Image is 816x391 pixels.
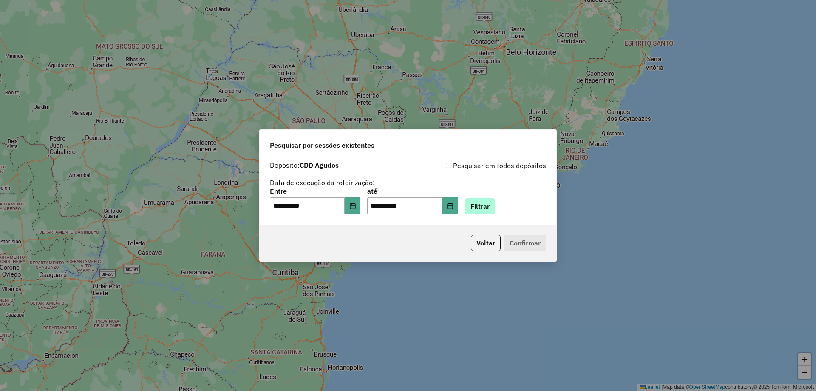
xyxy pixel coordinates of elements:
div: Pesquisar em todos depósitos [408,160,546,171]
button: Voltar [471,235,501,251]
label: Data de execução da roteirização: [270,177,375,188]
button: Choose Date [345,197,361,214]
span: Pesquisar por sessões existentes [270,140,374,150]
label: Depósito: [270,160,339,170]
label: Entre [270,186,360,196]
label: até [367,186,458,196]
button: Choose Date [442,197,458,214]
strong: CDD Agudos [300,161,339,169]
button: Filtrar [465,198,495,214]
